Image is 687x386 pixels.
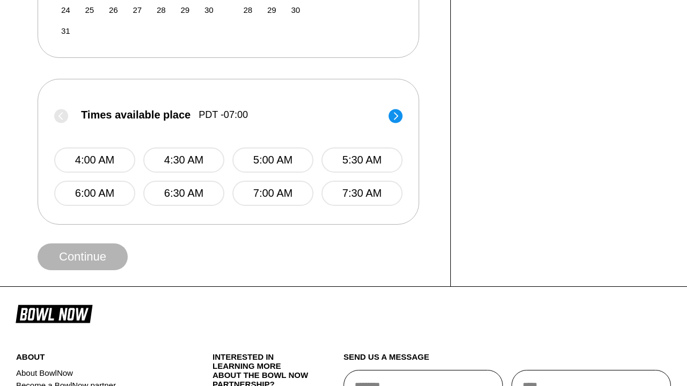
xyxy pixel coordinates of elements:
[343,352,671,370] div: send us a message
[321,181,403,206] button: 7:30 AM
[59,24,73,38] div: Choose Sunday, August 31st, 2025
[143,181,224,206] button: 6:30 AM
[154,3,169,17] div: Choose Thursday, August 28th, 2025
[16,367,180,379] a: About BowlNow
[143,147,224,173] button: 4:30 AM
[265,3,279,17] div: Choose Monday, September 29th, 2025
[288,3,303,17] div: Choose Tuesday, September 30th, 2025
[106,3,121,17] div: Choose Tuesday, August 26th, 2025
[81,109,191,121] span: Times available place
[232,181,313,206] button: 7:00 AM
[178,3,192,17] div: Choose Friday, August 29th, 2025
[232,147,313,173] button: 5:00 AM
[54,181,135,206] button: 6:00 AM
[59,3,73,17] div: Choose Sunday, August 24th, 2025
[202,3,216,17] div: Choose Saturday, August 30th, 2025
[16,352,180,367] div: about
[240,3,255,17] div: Choose Sunday, September 28th, 2025
[199,109,248,121] span: PDT -07:00
[130,3,144,17] div: Choose Wednesday, August 27th, 2025
[54,147,135,173] button: 4:00 AM
[82,3,97,17] div: Choose Monday, August 25th, 2025
[321,147,403,173] button: 5:30 AM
